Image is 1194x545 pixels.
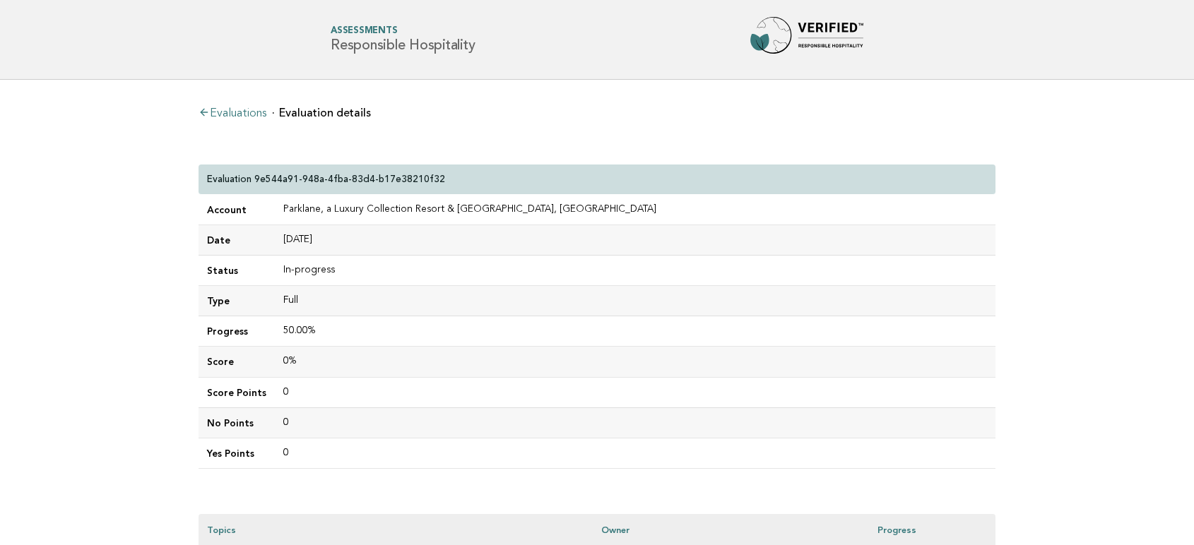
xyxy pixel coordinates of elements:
td: 0 [275,377,995,407]
li: Evaluation details [272,107,371,119]
td: [DATE] [275,225,995,256]
td: 0% [275,347,995,377]
td: Progress [199,316,275,347]
td: Status [199,256,275,286]
h1: Responsible Hospitality [331,27,475,53]
td: Score Points [199,377,275,407]
td: Account [199,195,275,225]
td: No Points [199,407,275,438]
td: 50.00% [275,316,995,347]
p: Evaluation 9e544a91-948a-4fba-83d4-b17e38210f32 [207,173,445,186]
td: 0 [275,438,995,468]
td: Score [199,347,275,377]
td: Date [199,225,275,256]
td: Yes Points [199,438,275,468]
td: Parklane, a Luxury Collection Resort & [GEOGRAPHIC_DATA], [GEOGRAPHIC_DATA] [275,195,995,225]
td: In-progress [275,256,995,286]
a: Evaluations [199,108,266,119]
td: Type [199,286,275,316]
span: Assessments [331,27,475,36]
img: Forbes Travel Guide [750,17,863,62]
td: Full [275,286,995,316]
td: 0 [275,407,995,438]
